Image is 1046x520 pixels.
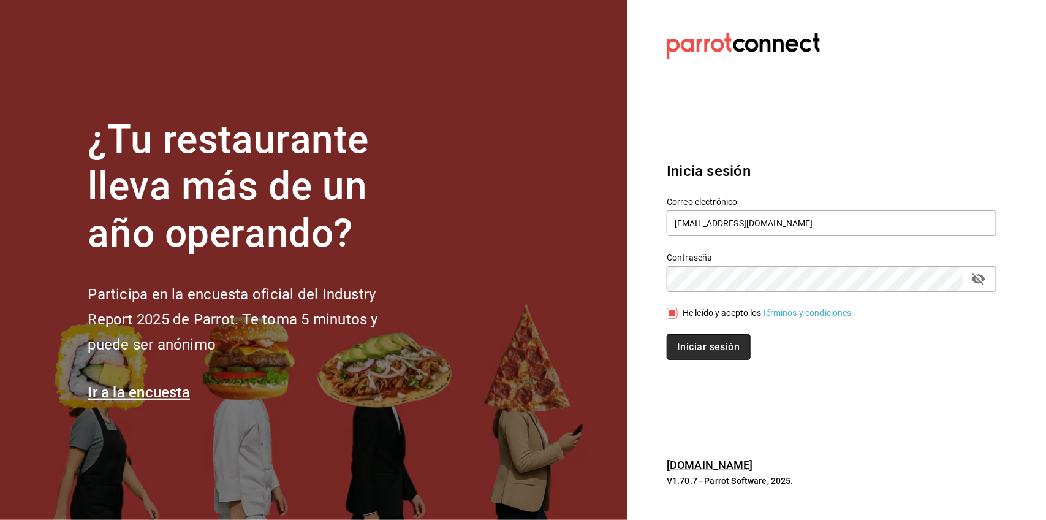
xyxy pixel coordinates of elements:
[667,475,996,487] p: V1.70.7 - Parrot Software, 2025.
[667,334,750,360] button: Iniciar sesión
[88,384,190,401] a: Ir a la encuesta
[667,210,996,236] input: Ingresa tu correo electrónico
[88,282,419,357] h2: Participa en la encuesta oficial del Industry Report 2025 de Parrot. Te toma 5 minutos y puede se...
[667,160,996,182] h3: Inicia sesión
[968,269,989,289] button: passwordField
[88,117,419,258] h1: ¿Tu restaurante lleva más de un año operando?
[762,308,854,318] a: Términos y condiciones.
[683,307,854,319] div: He leído y acepto los
[667,459,753,472] a: [DOMAIN_NAME]
[667,197,996,206] label: Correo electrónico
[667,253,996,262] label: Contraseña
